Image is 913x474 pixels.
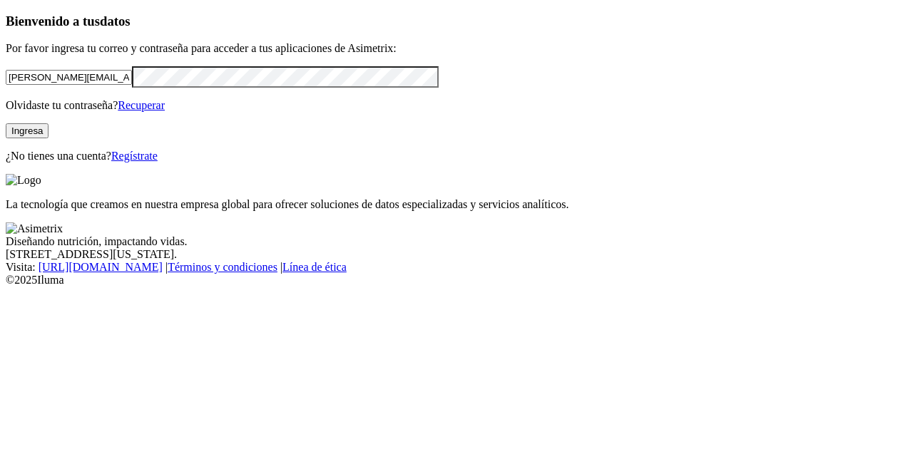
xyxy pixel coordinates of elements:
h3: Bienvenido a tus [6,14,907,29]
p: La tecnología que creamos en nuestra empresa global para ofrecer soluciones de datos especializad... [6,198,907,211]
a: Línea de ética [282,261,347,273]
span: datos [100,14,131,29]
p: ¿No tienes una cuenta? [6,150,907,163]
input: Tu correo [6,70,132,85]
div: © 2025 Iluma [6,274,907,287]
a: Regístrate [111,150,158,162]
button: Ingresa [6,123,49,138]
div: Diseñando nutrición, impactando vidas. [6,235,907,248]
a: Términos y condiciones [168,261,277,273]
div: [STREET_ADDRESS][US_STATE]. [6,248,907,261]
div: Visita : | | [6,261,907,274]
img: Asimetrix [6,222,63,235]
p: Olvidaste tu contraseña? [6,99,907,112]
p: Por favor ingresa tu correo y contraseña para acceder a tus aplicaciones de Asimetrix: [6,42,907,55]
a: Recuperar [118,99,165,111]
a: [URL][DOMAIN_NAME] [39,261,163,273]
img: Logo [6,174,41,187]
